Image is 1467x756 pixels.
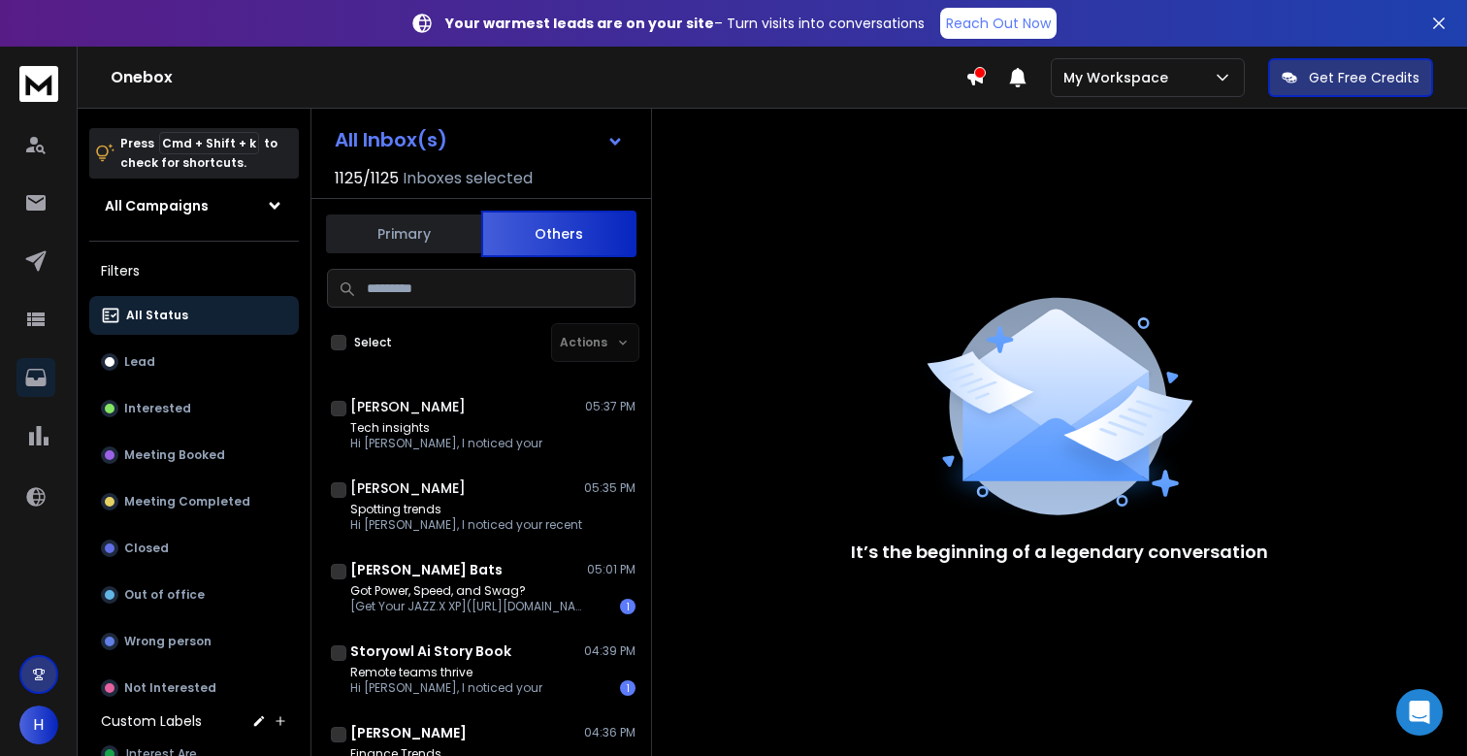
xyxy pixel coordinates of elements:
p: Hi [PERSON_NAME], I noticed your [350,680,542,696]
h1: All Inbox(s) [335,130,447,149]
a: Reach Out Now [940,8,1057,39]
h3: Custom Labels [101,711,202,731]
h1: [PERSON_NAME] [350,478,466,498]
button: Out of office [89,575,299,614]
p: It’s the beginning of a legendary conversation [851,539,1268,566]
p: Press to check for shortcuts. [120,134,277,173]
h1: Storyowl Ai Story Book [350,641,511,661]
button: All Inbox(s) [319,120,639,159]
h1: [PERSON_NAME] [350,397,466,416]
label: Select [354,335,392,350]
img: logo [19,66,58,102]
p: 05:35 PM [584,480,636,496]
p: All Status [126,308,188,323]
p: Got Power, Speed, and Swag? [350,583,583,599]
button: Wrong person [89,622,299,661]
button: All Status [89,296,299,335]
p: Meeting Booked [124,447,225,463]
span: Cmd + Shift + k [159,132,259,154]
h3: Inboxes selected [403,167,533,190]
button: Get Free Credits [1268,58,1433,97]
p: Get Free Credits [1309,68,1419,87]
button: H [19,706,58,744]
p: Lead [124,354,155,370]
p: [Get Your JAZZ.X XP]([URL][DOMAIN_NAME]) [JAZZ.XT Torpedo | On-Demand]([URL][DOMAIN_NAME]) [Build [350,599,583,614]
h1: [PERSON_NAME] [350,723,467,742]
p: My Workspace [1063,68,1176,87]
h3: Filters [89,257,299,284]
p: Closed [124,541,169,556]
p: Wrong person [124,634,212,649]
p: 04:39 PM [584,643,636,659]
p: 04:36 PM [584,725,636,740]
p: Not Interested [124,680,216,696]
p: Meeting Completed [124,494,250,509]
button: Interested [89,389,299,428]
p: Interested [124,401,191,416]
div: 1 [620,599,636,614]
p: Reach Out Now [946,14,1051,33]
button: Meeting Completed [89,482,299,521]
button: All Campaigns [89,186,299,225]
button: Others [481,211,636,257]
p: Out of office [124,587,205,603]
p: Hi [PERSON_NAME], I noticed your [350,436,542,451]
h1: [PERSON_NAME] Bats [350,560,503,579]
button: Not Interested [89,669,299,707]
p: Spotting trends [350,502,582,517]
p: Remote teams thrive [350,665,542,680]
button: Lead [89,343,299,381]
p: 05:37 PM [585,399,636,414]
p: – Turn visits into conversations [445,14,925,33]
button: Primary [326,213,481,255]
button: Meeting Booked [89,436,299,475]
div: 1 [620,680,636,696]
p: 05:01 PM [587,562,636,577]
h1: All Campaigns [105,196,209,215]
span: 1125 / 1125 [335,167,399,190]
h1: Onebox [111,66,965,89]
button: Closed [89,529,299,568]
p: Hi [PERSON_NAME], I noticed your recent [350,517,582,533]
strong: Your warmest leads are on your site [445,14,714,33]
div: Open Intercom Messenger [1396,689,1443,736]
p: Tech insights [350,420,542,436]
